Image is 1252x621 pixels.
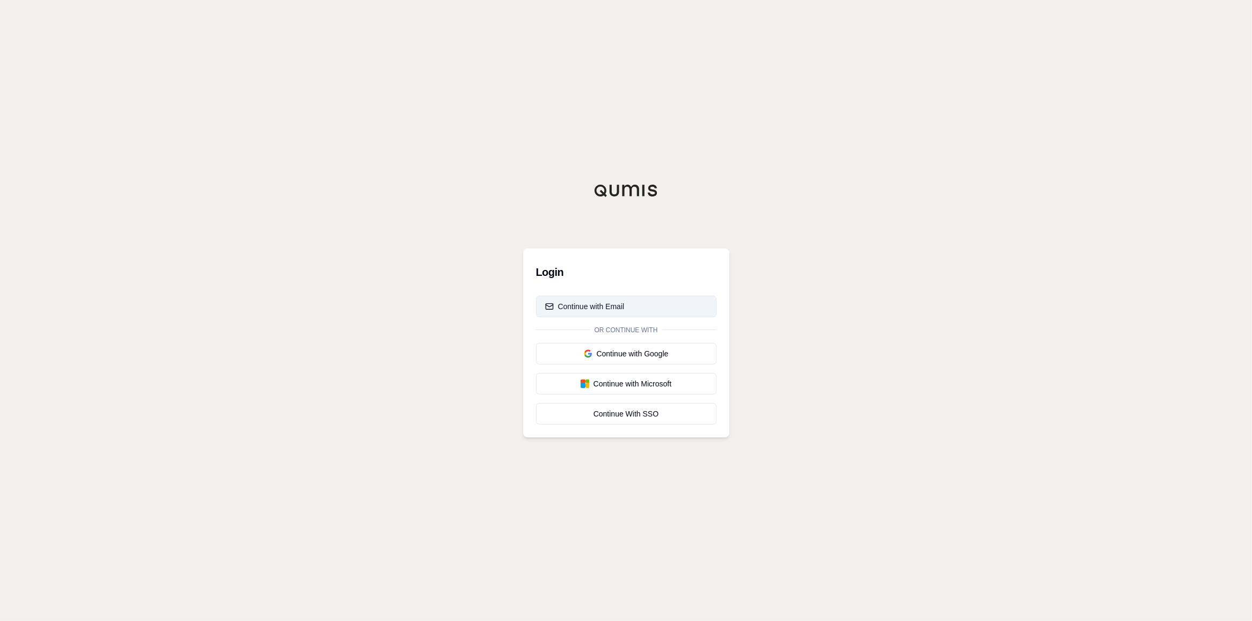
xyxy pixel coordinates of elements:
a: Continue With SSO [536,403,717,425]
div: Continue With SSO [545,408,707,419]
button: Continue with Email [536,296,717,317]
span: Or continue with [590,326,662,334]
button: Continue with Google [536,343,717,364]
div: Continue with Microsoft [545,378,707,389]
div: Continue with Email [545,301,625,312]
div: Continue with Google [545,348,707,359]
button: Continue with Microsoft [536,373,717,394]
img: Qumis [594,184,658,197]
h3: Login [536,261,717,283]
